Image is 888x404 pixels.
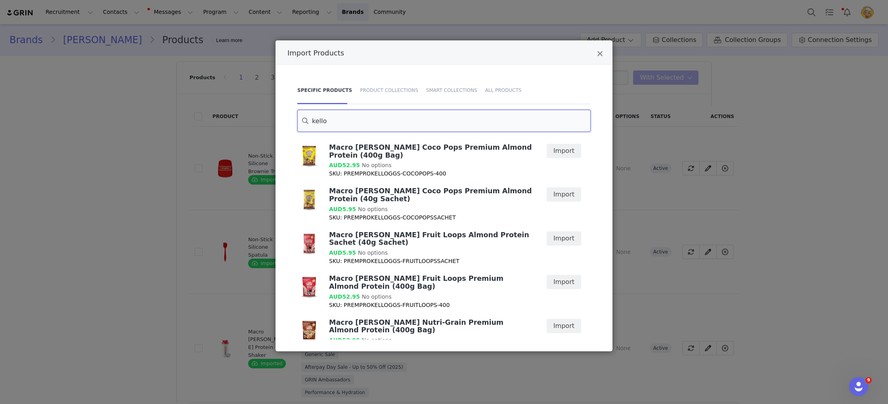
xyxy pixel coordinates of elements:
span: AUD52.95 [329,293,360,300]
h4: Macro [PERSON_NAME] Fruit Loops Premium Almond Protein (400g Bag) [329,275,532,290]
img: ProteinAlmond_CocoPops_Sachet40g_RENDER_FRONT.png [297,187,321,211]
button: Import [547,275,581,289]
button: Import [547,144,581,158]
iframe: Intercom live chat [849,377,868,396]
span: AUD5.95 [329,250,356,256]
img: ProteinAlmond_Nutri-Grain_Bag400g_RENDER_FRONT.png [297,319,321,343]
span: AUD5.95 [329,206,356,212]
button: Close [597,50,603,59]
img: ProteinAlmond_FrootLoops_Bag400g_RENDER_FRONT.png [297,275,321,299]
span: Import Products [287,49,344,57]
div: All Products [481,76,522,104]
h4: Macro [PERSON_NAME] Fruit Loops Almond Protein Sachet (40g Sachet) [329,231,532,247]
h4: Macro [PERSON_NAME] Nutri-Grain Premium Almond Protein (400g Bag) [329,319,532,334]
p: SKU: PREMPROKELLOGGS-FRUITLOOPS-400 [329,301,532,309]
button: Import [547,187,581,202]
button: Import [547,319,581,333]
span: No options [362,337,392,343]
span: No options [358,250,388,256]
input: Search for products by title [297,110,591,132]
img: ProteinAlmond_CocoPops_Bag400g_RENDER_FRONT.png [297,144,321,168]
img: ProteinAlmond_FrootLoops_Sachet40g_RENDER_FRONT.png [297,231,321,255]
div: Product Collections [356,76,422,104]
div: Import Products [276,40,612,351]
span: No options [362,162,392,168]
h4: Macro [PERSON_NAME] Coco Pops Premium Almond Protein (40g Sachet) [329,187,532,203]
p: SKU: PREMPROKELLOGGS-COCOPOPS-400 [329,170,532,178]
button: Import [547,231,581,246]
span: 9 [865,377,872,383]
p: SKU: PREMPROKELLOGGS-FRUITLOOPSSACHET [329,257,532,265]
div: Specific Products [297,76,356,104]
span: AUD52.95 [329,337,360,343]
span: No options [358,206,388,212]
span: No options [362,293,392,300]
div: Smart Collections [422,76,481,104]
h4: Macro [PERSON_NAME] Coco Pops Premium Almond Protein (400g Bag) [329,144,532,159]
span: AUD52.95 [329,162,360,168]
p: SKU: PREMPROKELLOGGS-COCOPOPSSACHET [329,213,532,222]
